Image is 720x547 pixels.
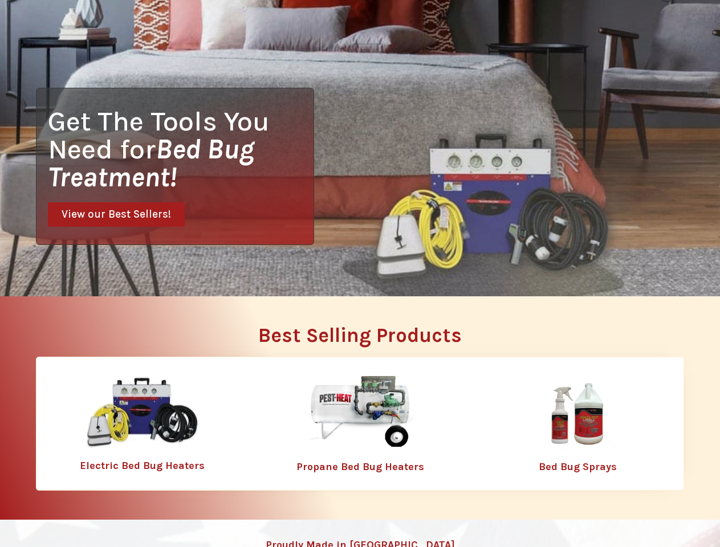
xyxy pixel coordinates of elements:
h2: Best Selling Products [36,325,684,345]
h1: Get The Tools You Need for [48,107,314,191]
a: Electric Bed Bug Heaters [80,459,205,472]
a: Bed Bug Sprays [539,460,617,473]
span: View our Best Sellers! [62,209,171,220]
button: Open LiveChat chat widget [9,5,43,39]
i: Bed Bug Treatment! [48,133,254,193]
a: Propane Bed Bug Heaters [296,460,424,473]
a: View our Best Sellers! [48,202,185,227]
